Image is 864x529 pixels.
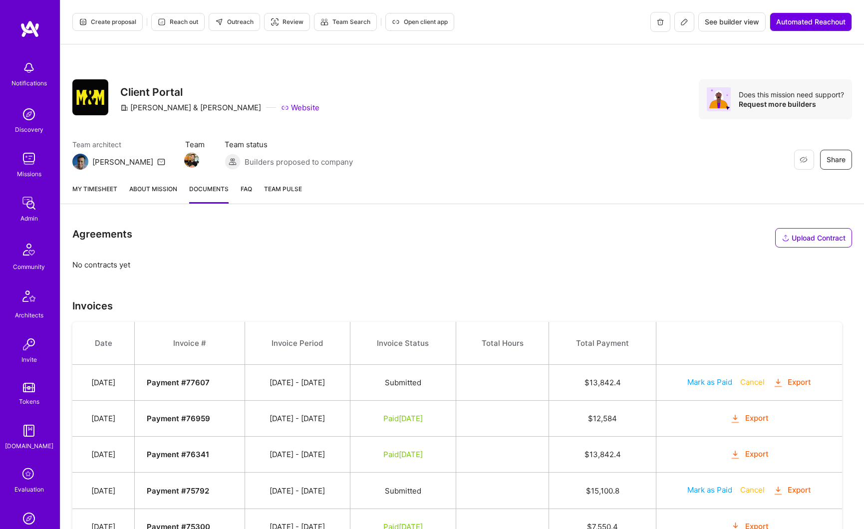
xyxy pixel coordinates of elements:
a: Team Member Avatar [185,152,198,169]
i: icon SelectionTeam [19,465,38,484]
span: Automated Reachout [776,17,846,27]
button: Reach out [151,13,205,31]
i: icon EyeClosed [800,156,808,164]
img: admin teamwork [19,193,39,213]
i: icon OrangeDownload [773,377,784,389]
span: Paid [DATE] [383,414,423,423]
span: Create proposal [79,17,136,26]
img: Architects [17,286,41,310]
button: Automated Reachout [770,12,852,31]
i: icon Targeter [271,18,279,26]
h3: Agreements [72,228,132,243]
i: icon OrangeDownload [773,485,784,497]
span: Team status [225,139,353,150]
a: About Mission [129,184,177,204]
span: Paid [DATE] [383,450,423,459]
th: Invoice # [135,322,245,365]
i: icon OrangeDownload [730,449,741,461]
button: Mark as Paid [687,377,732,387]
span: Team Pulse [264,185,302,193]
i: icon CompanyGray [120,104,128,112]
td: [DATE] - [DATE] [245,401,350,437]
td: [DATE] [72,365,135,401]
strong: Payment # 76959 [147,414,210,423]
button: Outreach [209,13,260,31]
img: teamwork [19,149,39,169]
button: Upload Contract [775,228,852,248]
img: Team Architect [72,154,88,170]
span: See builder view [705,17,759,27]
th: Total Payment [549,322,656,365]
div: Admin [20,213,38,224]
a: Team Pulse [264,184,302,204]
span: Outreach [215,17,254,26]
strong: Payment # 77607 [147,378,210,387]
img: Avatar [707,87,731,111]
strong: Payment # 76341 [147,450,209,459]
th: Invoice Period [245,322,350,365]
button: Export [730,449,769,460]
td: [DATE] - [DATE] [245,473,350,509]
button: See builder view [698,12,766,31]
span: Team architect [72,139,165,150]
div: [PERSON_NAME] & [PERSON_NAME] [120,102,261,113]
button: Export [730,413,769,424]
div: [PERSON_NAME] [92,157,153,167]
button: Cancel [740,485,765,495]
td: $ 12,584 [549,401,656,437]
th: Total Hours [456,322,549,365]
div: [DOMAIN_NAME] [5,441,53,451]
div: Community [13,262,45,272]
div: Missions [17,169,41,179]
strong: Payment # 75792 [147,486,209,496]
img: tokens [23,383,35,392]
span: Team Search [320,17,370,26]
div: Request more builders [739,99,844,109]
a: Website [281,102,319,113]
span: Submitted [385,378,421,387]
th: Date [72,322,135,365]
td: $ 15,100.8 [549,473,656,509]
img: logo [20,20,40,38]
span: Open client app [392,17,448,26]
button: Mark as Paid [687,485,732,495]
div: Architects [15,310,43,320]
span: Review [271,17,303,26]
img: Builders proposed to company [225,154,241,170]
span: Submitted [385,486,421,496]
a: Documents [189,184,229,204]
img: Admin Search [19,509,39,529]
span: Documents [189,184,229,194]
img: Community [17,238,41,262]
button: Review [264,13,310,31]
a: FAQ [241,184,252,204]
span: Builders proposed to company [245,157,353,167]
td: [DATE] - [DATE] [245,365,350,401]
img: Company Logo [72,79,108,115]
td: $ 13,842.4 [549,437,656,473]
div: Does this mission need support? [739,90,844,99]
button: Export [773,485,812,496]
i: icon Mail [157,158,165,166]
div: Notifications [11,78,47,88]
th: Invoice Status [350,322,456,365]
td: [DATE] - [DATE] [245,437,350,473]
button: Open client app [385,13,454,31]
i: icon Proposal [79,18,87,26]
button: Cancel [740,377,765,387]
div: Discovery [15,124,43,135]
i: icon OrangeDownload [730,413,741,425]
td: $ 13,842.4 [549,365,656,401]
h3: Invoices [72,300,852,312]
td: [DATE] [72,473,135,509]
h3: Client Portal [120,86,319,98]
button: Export [773,377,812,388]
button: Team Search [314,13,377,31]
span: Team [185,139,205,150]
span: Reach out [158,17,198,26]
span: Share [827,155,846,165]
img: discovery [19,104,39,124]
button: Share [820,150,852,170]
img: bell [19,58,39,78]
img: Invite [19,334,39,354]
